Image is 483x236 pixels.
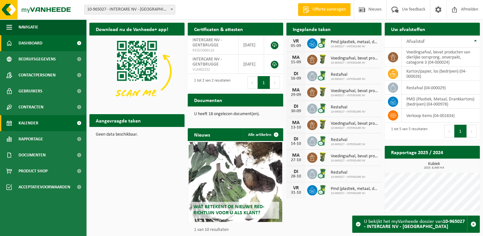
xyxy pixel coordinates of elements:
[96,132,178,137] p: Geen data beschikbaar.
[286,23,337,35] h2: Ingeplande taken
[194,228,280,232] p: 1 van 10 resultaten
[290,109,302,114] div: 30-09
[290,158,302,162] div: 27-10
[311,6,347,13] span: Offerte aanvragen
[19,147,46,163] span: Documenten
[388,162,480,169] h3: Kubiek
[317,103,328,114] img: WB-0240-CU
[19,67,56,83] span: Contactpersonen
[188,128,216,141] h2: Nieuws
[317,70,328,81] img: WB-0240-CU
[238,55,264,74] td: [DATE]
[193,204,264,216] span: Wat betekent de nieuwe RED-richtlijn voor u als klant?
[317,135,328,146] img: WB-0240-CU
[290,60,302,65] div: 15-09
[331,40,378,45] span: Pmd (plastiek, metaal, drankkartons) (bedrijven)
[19,99,43,115] span: Contracten
[290,55,302,60] div: MA
[290,71,302,76] div: DI
[331,126,378,130] span: 10-965027 - INTERCARE NV
[388,166,480,169] span: 2025: 8,640 m3
[331,56,378,61] span: Voedingsafval, bevat producten van dierlijke oorsprong, onverpakt, categorie 3
[317,86,328,97] img: WB-0060-HPE-GN-50
[188,23,249,35] h2: Certificaten & attesten
[19,19,38,35] span: Navigatie
[385,146,449,158] h2: Rapportage 2025 / 2024
[317,168,328,179] img: WB-0240-CU
[188,94,229,106] h2: Documenten
[331,138,366,143] span: Restafval
[290,39,302,44] div: VR
[290,76,302,81] div: 16-09
[19,163,48,179] span: Product Shop
[331,110,366,114] span: 10-965027 - INTERCARE NV
[317,152,328,162] img: WB-0060-HPE-GN-50
[19,131,43,147] span: Rapportage
[19,51,56,67] span: Bedrijfsgegevens
[191,75,230,90] div: 1 tot 2 van 2 resultaten
[89,114,147,127] h2: Aangevraagde taken
[290,44,302,48] div: 05-09
[364,219,465,229] strong: 10-965027 - INTERCARE NV - [GEOGRAPHIC_DATA]
[317,37,328,48] img: WB-0240-CU
[89,35,185,107] img: Download de VHEPlus App
[19,83,42,99] span: Gebruikers
[388,124,427,138] div: 1 tot 5 van 5 resultaten
[290,185,302,191] div: VR
[290,174,302,179] div: 28-10
[19,35,42,51] span: Dashboard
[290,125,302,130] div: 13-10
[331,61,378,65] span: 10-965027 - INTERCARE NV
[19,179,70,195] span: Acceptatievoorwaarden
[258,76,270,89] button: 1
[331,192,378,195] span: 10-965027 - INTERCARE NV
[238,35,264,55] td: [DATE]
[290,104,302,109] div: DI
[402,67,480,81] td: karton/papier, los (bedrijven) (04-000026)
[402,81,480,95] td: restafval (04-000029)
[331,45,378,49] span: 10-965027 - INTERCARE NV
[192,38,222,48] span: INTERCARE NV - GENTBRUGGE
[290,169,302,174] div: DI
[364,216,467,232] div: U bekijkt het myVanheede dossier van
[402,109,480,122] td: verkoop items (04-001834)
[331,72,366,77] span: Restafval
[444,125,454,138] button: Previous
[19,115,38,131] span: Kalender
[317,184,328,195] img: WB-0240-CU
[331,89,378,94] span: Voedingsafval, bevat producten van dierlijke oorsprong, onverpakt, categorie 3
[290,191,302,195] div: 31-10
[385,23,432,35] h2: Uw afvalstoffen
[317,119,328,130] img: WB-0060-HPE-GN-50
[85,5,175,14] span: 10-965027 - INTERCARE NV - GENTBRUGGE
[243,128,283,141] a: Alle artikelen
[331,143,366,146] span: 10-965027 - INTERCARE NV
[192,67,233,72] span: VLA902232
[290,137,302,142] div: DI
[454,125,467,138] button: 1
[331,77,366,81] span: 10-965027 - INTERCARE NV
[331,154,378,159] span: Voedingsafval, bevat producten van dierlijke oorsprong, onverpakt, categorie 3
[331,105,366,110] span: Restafval
[290,88,302,93] div: MA
[331,121,378,126] span: Voedingsafval, bevat producten van dierlijke oorsprong, onverpakt, categorie 3
[406,39,425,44] span: Afvalstof
[331,175,366,179] span: 10-965027 - INTERCARE NV
[290,142,302,146] div: 14-10
[432,158,479,171] a: Bekijk rapportage
[331,186,378,192] span: Pmd (plastiek, metaal, drankkartons) (bedrijven)
[331,170,366,175] span: Restafval
[331,159,378,163] span: 10-965027 - INTERCARE NV
[84,5,175,14] span: 10-965027 - INTERCARE NV - GENTBRUGGE
[402,48,480,67] td: voedingsafval, bevat producten van dierlijke oorsprong, onverpakt, categorie 3 (04-000024)
[247,76,258,89] button: Previous
[270,76,280,89] button: Next
[298,3,351,16] a: Offerte aanvragen
[290,153,302,158] div: MA
[194,112,276,116] p: U heeft 18 ongelezen document(en).
[317,54,328,65] img: WB-0060-HPE-GN-50
[192,57,222,67] span: INTERCARE NV - GENTBRUGGE
[402,95,480,109] td: PMD (Plastiek, Metaal, Drankkartons) (bedrijven) (04-000978)
[467,125,477,138] button: Next
[290,120,302,125] div: MA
